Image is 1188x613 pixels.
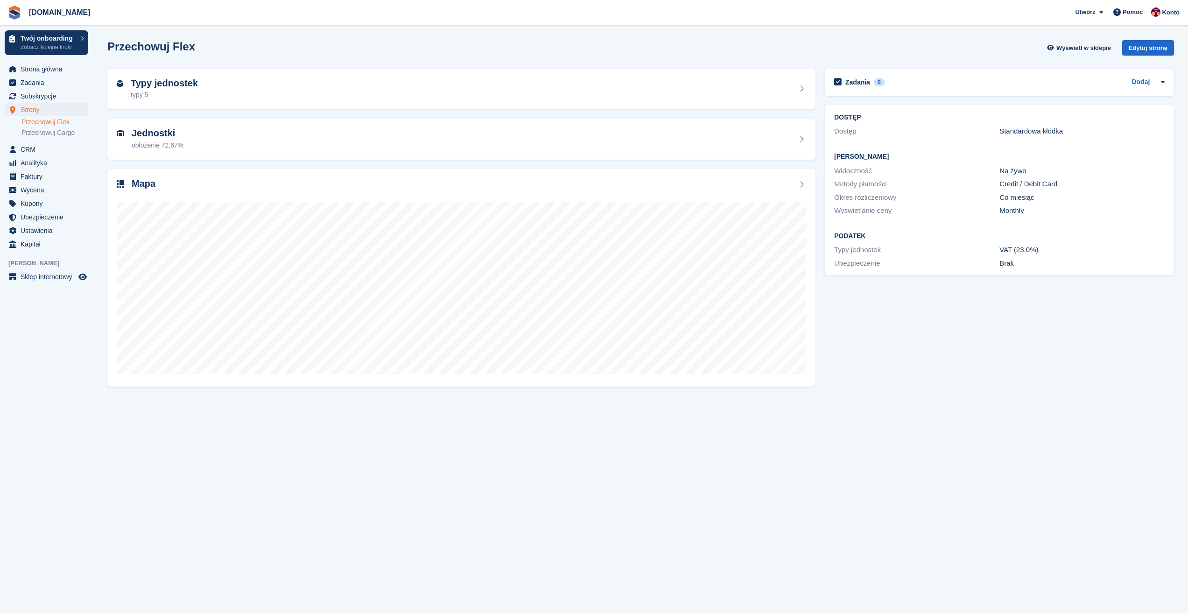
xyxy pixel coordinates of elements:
a: menu [5,156,88,169]
a: menu [5,183,88,197]
div: obłożenie 72,67% [132,141,183,150]
div: Typy jednostek [834,245,999,255]
a: Twój onboarding Zobacz kolejne kroki [5,30,88,55]
span: Utwórz [1075,7,1095,17]
a: [DOMAIN_NAME] [25,5,94,20]
h2: Jednostki [132,128,183,139]
div: Ubezpieczenie [834,258,999,269]
a: Edytuj stronę [1122,40,1174,59]
img: unit-icn-7be61d7bf1b0ce9d3e12c5938cc71ed9869f7b940bace4675aadf7bd6d80202e.svg [117,130,124,136]
div: Dostęp [834,126,999,137]
span: Wyświetl w sklepie [1056,43,1111,53]
div: VAT (23.0%) [999,245,1165,255]
a: Dodaj [1132,77,1150,88]
div: Metody płatności [834,179,999,190]
div: Widoczność [834,166,999,176]
div: Wyświetlanie ceny [834,205,999,216]
img: map-icn-33ee37083ee616e46c38cad1a60f524a97daa1e2b2c8c0bc3eb3415660979fc1.svg [117,180,124,188]
h2: Przechowuj Flex [107,40,195,53]
span: Strony [21,103,77,116]
h2: Typy jednostek [131,78,198,89]
img: Mateusz Kacwin [1151,7,1160,17]
h2: Podatek [834,233,1165,240]
span: Faktury [21,170,77,183]
div: Credit / Debit Card [999,179,1165,190]
div: Okres rozliczeniowy [834,192,999,203]
span: Ustawienia [21,224,77,237]
div: Monthly [999,205,1165,216]
a: Podgląd sklepu [77,271,88,282]
div: Brak [999,258,1165,269]
span: Wycena [21,183,77,197]
img: unit-type-icn-2b2737a686de81e16bb02015468b77c625bbabd49415b5ef34ead5e3b44a266d.svg [117,80,123,87]
img: stora-icon-8386f47178a22dfd0bd8f6a31ec36ba5ce8667c1dd55bd0f319d3a0aa187defe.svg [7,6,21,20]
span: Pomoc [1123,7,1143,17]
div: typy 5 [131,90,198,100]
a: menu [5,170,88,183]
a: menu [5,90,88,103]
span: Strona główna [21,63,77,76]
div: Standardowa kłódka [999,126,1165,137]
a: Przechowuj Flex [21,118,88,127]
a: menu [5,63,88,76]
span: [PERSON_NAME] [8,259,93,268]
a: menu [5,224,88,237]
a: menu [5,103,88,116]
span: CRM [21,143,77,156]
a: Typy jednostek typy 5 [107,69,815,110]
div: Co miesiąc [999,192,1165,203]
a: Jednostki obłożenie 72,67% [107,119,815,160]
a: menu [5,270,88,283]
span: Zadania [21,76,77,89]
span: Kupony [21,197,77,210]
a: Wyświetl w sklepie [1046,40,1115,56]
a: Przechowuj Cargo [21,128,88,137]
a: menu [5,238,88,251]
h2: Zadania [845,78,870,86]
span: Kapitał [21,238,77,251]
span: Konto [1162,8,1180,17]
span: Sklep internetowy [21,270,77,283]
p: Twój onboarding [21,35,76,42]
div: Edytuj stronę [1122,40,1174,56]
span: Ubezpieczenie [21,211,77,224]
a: menu [5,76,88,89]
div: Na żywo [999,166,1165,176]
a: menu [5,211,88,224]
h2: [PERSON_NAME] [834,153,1165,161]
h2: Mapa [132,178,155,189]
div: 0 [874,78,885,86]
a: Mapa [107,169,815,387]
h2: DOSTĘP [834,114,1165,121]
p: Zobacz kolejne kroki [21,43,76,51]
a: menu [5,143,88,156]
span: Analityka [21,156,77,169]
a: menu [5,197,88,210]
span: Subskrypcje [21,90,77,103]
